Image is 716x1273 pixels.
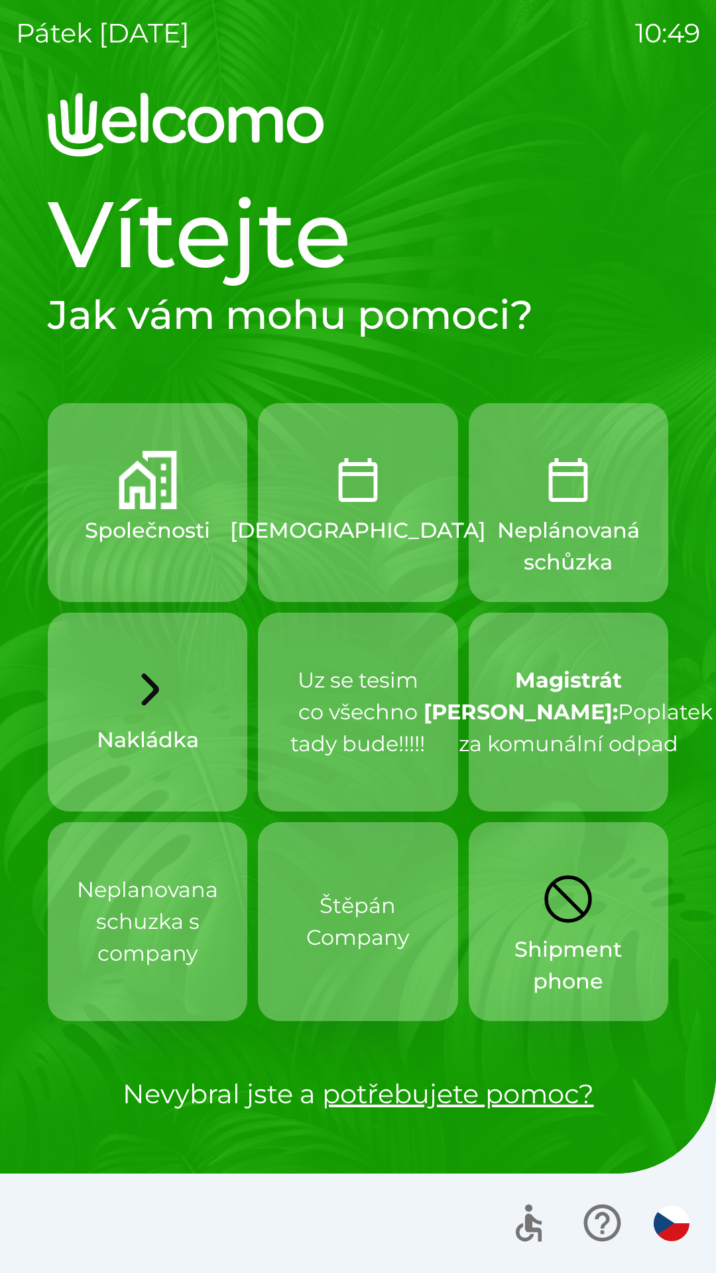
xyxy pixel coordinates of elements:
img: cs flag [654,1205,689,1241]
button: Uz se tesim co všechno tady bude!!!!! [258,613,457,812]
button: Magistrát [PERSON_NAME]:Poplatek za komunální odpad [469,613,668,812]
p: Uz se tesim co všechno tady bude!!!!! [290,664,426,760]
p: Shipment phone [501,934,636,997]
p: Společnosti [85,515,210,546]
a: potřebujete pomoc? [322,1077,594,1110]
button: Shipment phone [469,822,668,1021]
h2: Jak vám mohu pomoci? [48,290,668,339]
img: b5394f95-fd73-4be2-8924-4a6a9c1148a1.svg [119,660,177,719]
img: 8855f547-274d-45fa-b366-99447773212d.svg [539,870,597,928]
p: Nevybral jste a [48,1074,668,1114]
button: Neplánovaná schůzka [469,403,668,602]
button: Neplanovana schuzka s company [48,822,247,1021]
p: [DEMOGRAPHIC_DATA] [230,515,486,546]
button: Společnosti [48,403,247,602]
p: Štěpán Company [290,890,426,953]
img: Logo [48,93,668,156]
p: Neplánovaná schůzka [497,515,640,578]
p: 10:49 [635,13,700,53]
button: Štěpán Company [258,822,457,1021]
h1: Vítejte [48,178,668,290]
p: pátek [DATE] [16,13,190,53]
img: 60528429-cdbf-4940-ada0-f4587f3d38d7.png [539,451,597,509]
button: Nakládka [48,613,247,812]
p: Poplatek za komunální odpad [424,664,713,760]
strong: Magistrát [PERSON_NAME]: [424,667,622,725]
p: Neplanovana schuzka s company [77,874,218,969]
img: companies.png [119,451,177,509]
p: Nakládka [97,724,199,756]
button: [DEMOGRAPHIC_DATA] [258,403,457,602]
img: CalendarTodayOutlined.png [329,451,387,509]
